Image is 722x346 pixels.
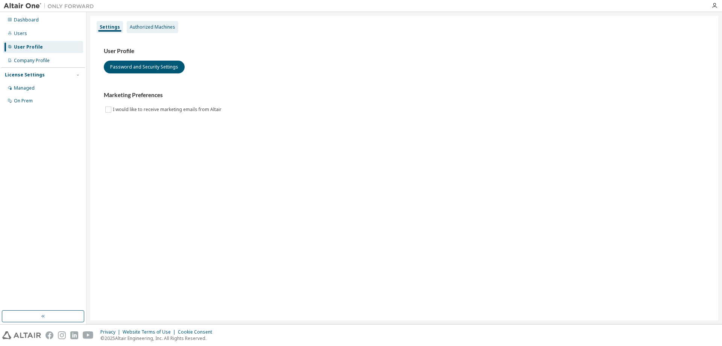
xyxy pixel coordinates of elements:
p: © 2025 Altair Engineering, Inc. All Rights Reserved. [100,335,217,341]
img: altair_logo.svg [2,331,41,339]
img: youtube.svg [83,331,94,339]
div: Dashboard [14,17,39,23]
div: Privacy [100,329,123,335]
img: facebook.svg [46,331,53,339]
h3: User Profile [104,47,705,55]
button: Password and Security Settings [104,61,185,73]
h3: Marketing Preferences [104,91,705,99]
div: Managed [14,85,35,91]
div: Cookie Consent [178,329,217,335]
div: Company Profile [14,58,50,64]
div: Users [14,30,27,37]
img: Altair One [4,2,98,10]
div: License Settings [5,72,45,78]
label: I would like to receive marketing emails from Altair [113,105,223,114]
img: instagram.svg [58,331,66,339]
div: Authorized Machines [130,24,175,30]
div: On Prem [14,98,33,104]
div: Website Terms of Use [123,329,178,335]
img: linkedin.svg [70,331,78,339]
div: User Profile [14,44,43,50]
div: Settings [100,24,120,30]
